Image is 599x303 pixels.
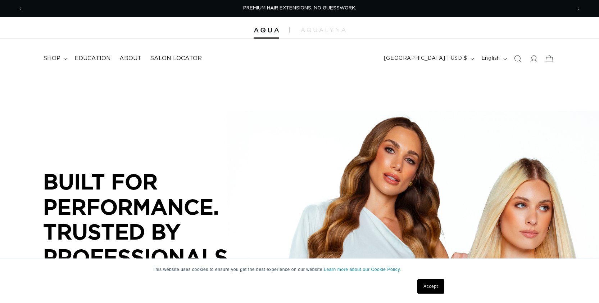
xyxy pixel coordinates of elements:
[74,55,111,62] span: Education
[571,2,586,15] button: Next announcement
[13,2,28,15] button: Previous announcement
[43,169,259,269] p: BUILT FOR PERFORMANCE. TRUSTED BY PROFESSIONALS.
[324,267,401,272] a: Learn more about our Cookie Policy.
[243,6,356,10] span: PREMIUM HAIR EXTENSIONS. NO GUESSWORK.
[150,55,202,62] span: Salon Locator
[380,52,477,66] button: [GEOGRAPHIC_DATA] | USD $
[115,50,146,67] a: About
[43,55,60,62] span: shop
[254,28,279,33] img: Aqua Hair Extensions
[153,266,446,273] p: This website uses cookies to ensure you get the best experience on our website.
[301,28,346,32] img: aqualyna.com
[481,55,500,62] span: English
[510,51,526,67] summary: Search
[119,55,141,62] span: About
[384,55,467,62] span: [GEOGRAPHIC_DATA] | USD $
[417,279,444,294] a: Accept
[39,50,70,67] summary: shop
[477,52,510,66] button: English
[146,50,206,67] a: Salon Locator
[70,50,115,67] a: Education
